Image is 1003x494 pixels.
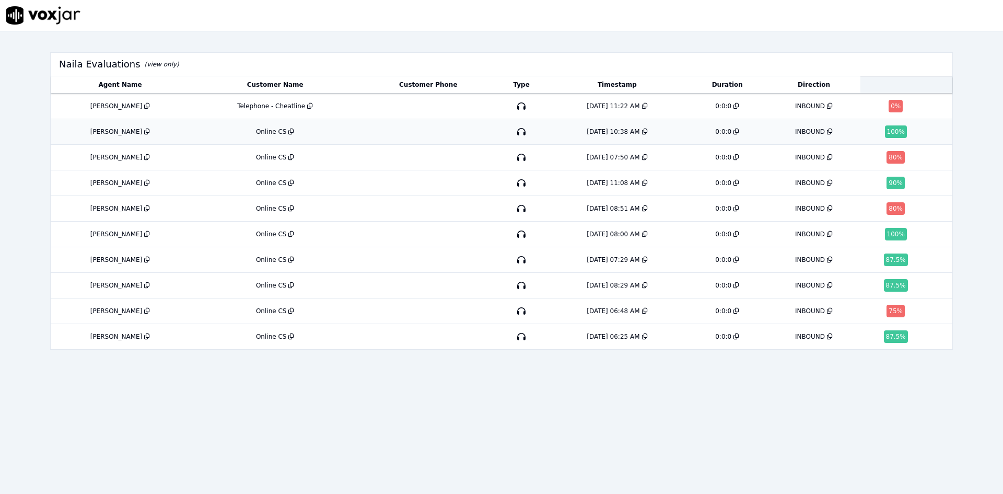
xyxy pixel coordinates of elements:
div: 0:0:0 [715,179,731,187]
div: [DATE] 08:00 AM [587,230,639,238]
div: [PERSON_NAME] [90,102,143,110]
button: Type [513,81,529,89]
div: 80 % [887,202,905,215]
div: INBOUND [795,307,825,315]
div: 0:0:0 [715,256,731,264]
div: INBOUND [795,230,825,238]
div: 0:0:0 [715,128,731,136]
div: 80 % [887,151,905,164]
div: Online CS [256,230,287,238]
div: 0:0:0 [715,230,731,238]
div: Online CS [256,153,287,162]
div: INBOUND [795,332,825,341]
div: [PERSON_NAME] [90,230,143,238]
button: Customer Phone [399,81,457,89]
div: INBOUND [795,256,825,264]
div: Online CS [256,128,287,136]
div: [PERSON_NAME] [90,179,143,187]
div: Online CS [256,179,287,187]
div: [PERSON_NAME] [90,153,143,162]
div: [PERSON_NAME] [90,307,143,315]
div: [PERSON_NAME] [90,332,143,341]
div: INBOUND [795,102,825,110]
button: Customer Name [247,81,304,89]
div: 100 % [885,228,907,240]
div: Online CS [256,204,287,213]
div: Online CS [256,332,287,341]
div: INBOUND [795,281,825,290]
div: [PERSON_NAME] [90,256,143,264]
div: INBOUND [795,179,825,187]
div: 75 % [887,305,905,317]
div: [PERSON_NAME] [90,204,143,213]
div: 0:0:0 [715,102,731,110]
div: [DATE] 06:48 AM [587,307,639,315]
div: [DATE] 07:29 AM [587,256,639,264]
button: Duration [712,81,743,89]
div: 0:0:0 [715,281,731,290]
button: Agent Name [98,81,142,89]
div: 0:0:0 [715,153,731,162]
div: 0:0:0 [715,204,731,213]
div: [DATE] 10:38 AM [587,128,639,136]
button: Timestamp [598,81,637,89]
div: 87.5 % [884,330,908,343]
div: [PERSON_NAME] [90,281,143,290]
div: 87.5 % [884,254,908,266]
div: 87.5 % [884,279,908,292]
div: Online CS [256,281,287,290]
h1: Naila Evaluations [59,57,179,72]
div: [DATE] 08:51 AM [587,204,639,213]
img: voxjar logo [6,6,80,25]
div: [DATE] 08:29 AM [587,281,639,290]
button: Direction [798,81,830,89]
p: (view only) [145,60,179,68]
div: 0 % [889,100,903,112]
div: Online CS [256,256,287,264]
div: [DATE] 06:25 AM [587,332,639,341]
div: [PERSON_NAME] [90,128,143,136]
div: 0:0:0 [715,307,731,315]
div: [DATE] 11:08 AM [587,179,639,187]
div: 0:0:0 [715,332,731,341]
div: INBOUND [795,204,825,213]
div: INBOUND [795,153,825,162]
div: [DATE] 07:50 AM [587,153,639,162]
div: [DATE] 11:22 AM [587,102,639,110]
div: Online CS [256,307,287,315]
div: INBOUND [795,128,825,136]
div: 90 % [887,177,905,189]
div: Telephone - Cheatline [237,102,305,110]
div: 100 % [885,125,907,138]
